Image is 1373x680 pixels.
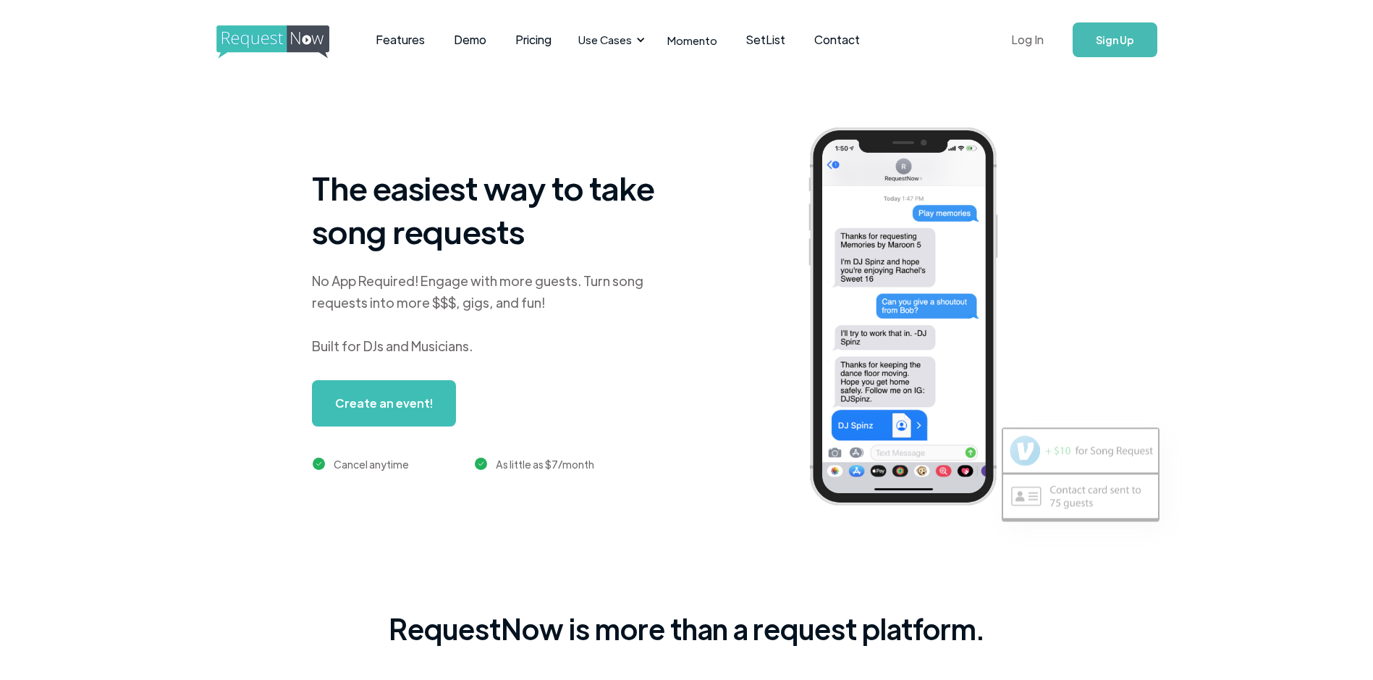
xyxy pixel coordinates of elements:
img: green checkmark [475,458,487,470]
h1: The easiest way to take song requests [312,166,674,253]
a: Log In [997,14,1058,65]
a: Momento [653,19,732,62]
div: Cancel anytime [334,456,409,473]
a: Create an event! [312,380,456,427]
div: Use Cases [578,32,632,48]
a: Pricing [501,17,566,62]
img: requestnow logo [216,25,356,59]
a: Demo [439,17,501,62]
div: No App Required! Engage with more guests. Turn song requests into more $$$, gigs, and fun! Built ... [312,270,674,357]
img: contact card example [1003,475,1158,519]
img: green checkmark [313,458,325,470]
a: home [216,25,325,54]
div: Use Cases [570,17,649,62]
img: venmo screenshot [1003,429,1158,473]
a: Features [361,17,439,62]
a: Sign Up [1073,22,1157,57]
div: As little as $7/month [496,456,594,473]
a: Contact [800,17,874,62]
a: SetList [732,17,800,62]
img: iphone screenshot [792,117,1036,521]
